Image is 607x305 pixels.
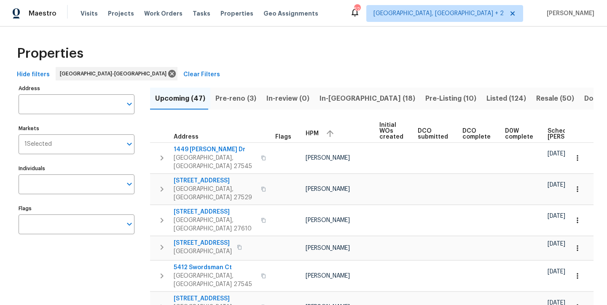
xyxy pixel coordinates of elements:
[174,247,232,256] span: [GEOGRAPHIC_DATA]
[19,206,134,211] label: Flags
[548,151,565,157] span: [DATE]
[543,9,594,18] span: [PERSON_NAME]
[24,141,52,148] span: 1 Selected
[174,177,256,185] span: [STREET_ADDRESS]
[17,70,50,80] span: Hide filters
[19,126,134,131] label: Markets
[548,213,565,219] span: [DATE]
[306,273,350,279] span: [PERSON_NAME]
[548,128,595,140] span: Scheduled [PERSON_NAME]
[19,166,134,171] label: Individuals
[263,9,318,18] span: Geo Assignments
[174,294,256,303] span: [STREET_ADDRESS]
[548,182,565,188] span: [DATE]
[548,241,565,247] span: [DATE]
[81,9,98,18] span: Visits
[306,155,350,161] span: [PERSON_NAME]
[505,128,533,140] span: D0W complete
[174,239,232,247] span: [STREET_ADDRESS]
[180,67,223,83] button: Clear Filters
[320,93,415,104] span: In-[GEOGRAPHIC_DATA] (18)
[462,128,491,140] span: DCO complete
[536,93,574,104] span: Resale (50)
[174,145,256,154] span: 1449 [PERSON_NAME] Dr
[379,122,403,140] span: Initial WOs created
[266,93,309,104] span: In-review (0)
[548,269,565,275] span: [DATE]
[144,9,183,18] span: Work Orders
[174,134,199,140] span: Address
[174,272,256,289] span: [GEOGRAPHIC_DATA], [GEOGRAPHIC_DATA] 27545
[108,9,134,18] span: Projects
[306,217,350,223] span: [PERSON_NAME]
[275,134,291,140] span: Flags
[124,218,135,230] button: Open
[17,49,83,58] span: Properties
[220,9,253,18] span: Properties
[486,93,526,104] span: Listed (124)
[306,245,350,251] span: [PERSON_NAME]
[29,9,56,18] span: Maestro
[174,185,256,202] span: [GEOGRAPHIC_DATA], [GEOGRAPHIC_DATA] 27529
[174,216,256,233] span: [GEOGRAPHIC_DATA], [GEOGRAPHIC_DATA] 27610
[425,93,476,104] span: Pre-Listing (10)
[174,208,256,216] span: [STREET_ADDRESS]
[124,138,135,150] button: Open
[56,67,177,80] div: [GEOGRAPHIC_DATA]-[GEOGRAPHIC_DATA]
[19,86,134,91] label: Address
[306,186,350,192] span: [PERSON_NAME]
[174,154,256,171] span: [GEOGRAPHIC_DATA], [GEOGRAPHIC_DATA] 27545
[418,128,448,140] span: DCO submitted
[306,131,319,136] span: HPM
[373,9,504,18] span: [GEOGRAPHIC_DATA], [GEOGRAPHIC_DATA] + 2
[124,98,135,110] button: Open
[174,263,256,272] span: 5412 Swordsman Ct
[155,93,205,104] span: Upcoming (47)
[215,93,256,104] span: Pre-reno (3)
[124,178,135,190] button: Open
[193,11,210,16] span: Tasks
[354,5,360,13] div: 52
[60,70,170,78] span: [GEOGRAPHIC_DATA]-[GEOGRAPHIC_DATA]
[183,70,220,80] span: Clear Filters
[13,67,53,83] button: Hide filters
